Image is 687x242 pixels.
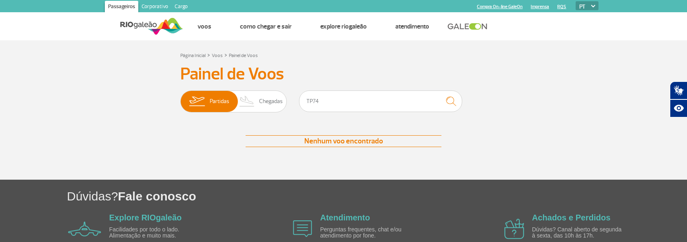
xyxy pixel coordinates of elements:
[67,188,687,205] h1: Dúvidas?
[224,50,227,59] a: >
[210,91,229,112] span: Partidas
[171,1,191,14] a: Cargo
[531,4,549,9] a: Imprensa
[293,220,312,237] img: airplane icon
[105,1,138,14] a: Passageiros
[212,53,223,59] a: Voos
[240,22,292,31] a: Como chegar e sair
[184,91,210,112] img: slider-embarque
[670,81,687,99] button: Abrir tradutor de língua de sinais.
[670,81,687,117] div: Plugin de acessibilidade da Hand Talk.
[229,53,258,59] a: Painel de Voos
[109,213,182,222] a: Explore RIOgaleão
[259,91,283,112] span: Chegadas
[138,1,171,14] a: Corporativo
[180,64,507,84] h3: Painel de Voos
[68,222,101,236] img: airplane icon
[299,90,462,112] input: Voo, cidade ou cia aérea
[197,22,211,31] a: Voos
[395,22,429,31] a: Atendimento
[477,4,523,9] a: Compra On-line GaleOn
[504,219,524,239] img: airplane icon
[109,227,203,239] p: Facilidades por todo o lado. Alimentação e muito mais.
[118,189,196,203] span: Fale conosco
[532,227,626,239] p: Dúvidas? Canal aberto de segunda à sexta, das 10h às 17h.
[320,227,414,239] p: Perguntas frequentes, chat e/ou atendimento por fone.
[670,99,687,117] button: Abrir recursos assistivos.
[557,4,566,9] a: RQS
[532,213,610,222] a: Achados e Perdidos
[246,135,441,147] div: Nenhum voo encontrado
[180,53,206,59] a: Página Inicial
[207,50,210,59] a: >
[320,213,370,222] a: Atendimento
[320,22,367,31] a: Explore RIOgaleão
[235,91,259,112] img: slider-desembarque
